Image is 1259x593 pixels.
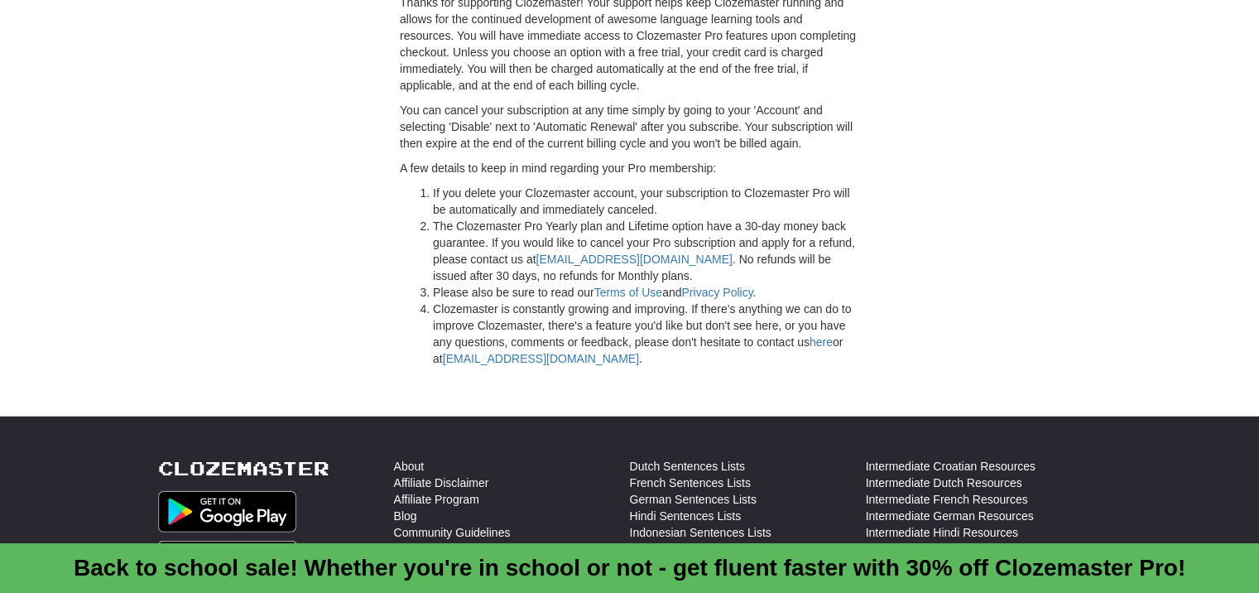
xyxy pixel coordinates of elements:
[681,286,752,299] a: Privacy Policy
[394,491,479,508] a: Affiliate Program
[630,541,746,557] a: Italian Sentences Lists
[866,491,1028,508] a: Intermediate French Resources
[866,524,1018,541] a: Intermediate Hindi Resources
[433,185,859,218] li: If you delete your Clozemaster account, your subscription to Clozemaster Pro will be automaticall...
[630,458,745,475] a: Dutch Sentences Lists
[394,475,489,491] a: Affiliate Disclaimer
[866,458,1036,475] a: Intermediate Croatian Resources
[158,458,329,479] a: Clozemaster
[866,541,1023,557] a: Intermediate Italian Resources
[394,541,434,557] a: Contact
[630,491,757,508] a: German Sentences Lists
[433,284,859,301] li: Please also be sure to read our and .
[443,352,639,365] a: [EMAIL_ADDRESS][DOMAIN_NAME]
[400,102,859,152] p: You can cancel your subscription at any time simply by going to your 'Account' and selecting 'Dis...
[866,475,1022,491] a: Intermediate Dutch Resources
[158,541,298,582] img: Get it on App Store
[433,301,859,367] li: Clozemaster is constantly growing and improving. If there's anything we can do to improve Clozema...
[158,491,297,533] img: Get it on Google Play
[400,160,859,176] p: A few details to keep in mind regarding your Pro membership:
[394,458,425,475] a: About
[630,508,742,524] a: Hindi Sentences Lists
[74,555,1185,581] a: Back to school sale! Whether you're in school or not - get fluent faster with 30% off Clozemaster...
[394,524,511,541] a: Community Guidelines
[594,286,662,299] a: Terms of Use
[536,253,733,266] a: [EMAIL_ADDRESS][DOMAIN_NAME]
[810,335,833,349] a: here
[433,218,859,284] li: The Clozemaster Pro Yearly plan and Lifetime option have a 30-day money back guarantee. If you wo...
[394,508,417,524] a: Blog
[866,508,1034,524] a: Intermediate German Resources
[630,524,771,541] a: Indonesian Sentences Lists
[630,475,751,491] a: French Sentences Lists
